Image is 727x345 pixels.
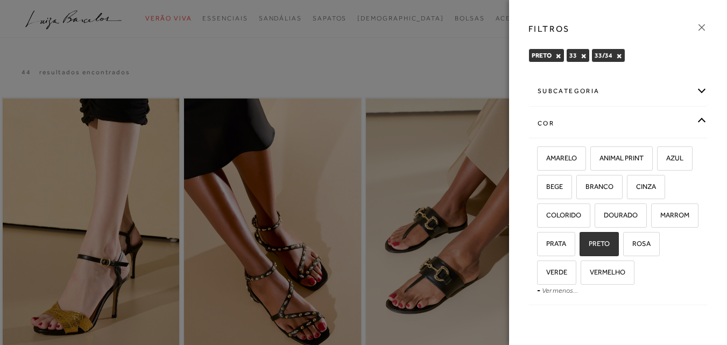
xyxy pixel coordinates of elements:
[535,154,546,165] input: AMARELO
[569,52,577,59] span: 33
[582,268,625,276] span: VERMELHO
[535,240,546,251] input: PRATA
[537,286,540,294] span: -
[591,154,644,162] span: ANIMAL PRINT
[538,268,567,276] span: VERDE
[579,269,590,279] input: VERMELHO
[628,182,656,191] span: CINZA
[538,182,563,191] span: BEGE
[529,77,707,105] div: subcategoria
[625,183,636,194] input: CINZA
[593,212,604,222] input: DOURADO
[578,240,589,251] input: PRETO
[538,240,566,248] span: PRATA
[575,183,585,194] input: BRANCO
[542,286,578,294] a: Ver menos...
[650,212,660,222] input: MARROM
[535,269,546,279] input: VERDE
[538,154,577,162] span: AMARELO
[555,52,561,60] button: PRETO Close
[532,52,552,59] span: PRETO
[535,183,546,194] input: BEGE
[589,154,599,165] input: ANIMAL PRINT
[535,212,546,222] input: COLORIDO
[652,211,689,219] span: MARROM
[581,240,610,248] span: PRETO
[529,109,707,138] div: cor
[624,240,651,248] span: ROSA
[658,154,683,162] span: AZUL
[538,211,581,219] span: COLORIDO
[616,52,622,60] button: 33/34 Close
[529,308,707,336] div: Tamanho
[655,154,666,165] input: AZUL
[581,52,587,60] button: 33 Close
[528,23,570,35] h3: FILTROS
[595,52,612,59] span: 33/34
[577,182,613,191] span: BRANCO
[596,211,638,219] span: DOURADO
[622,240,632,251] input: ROSA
